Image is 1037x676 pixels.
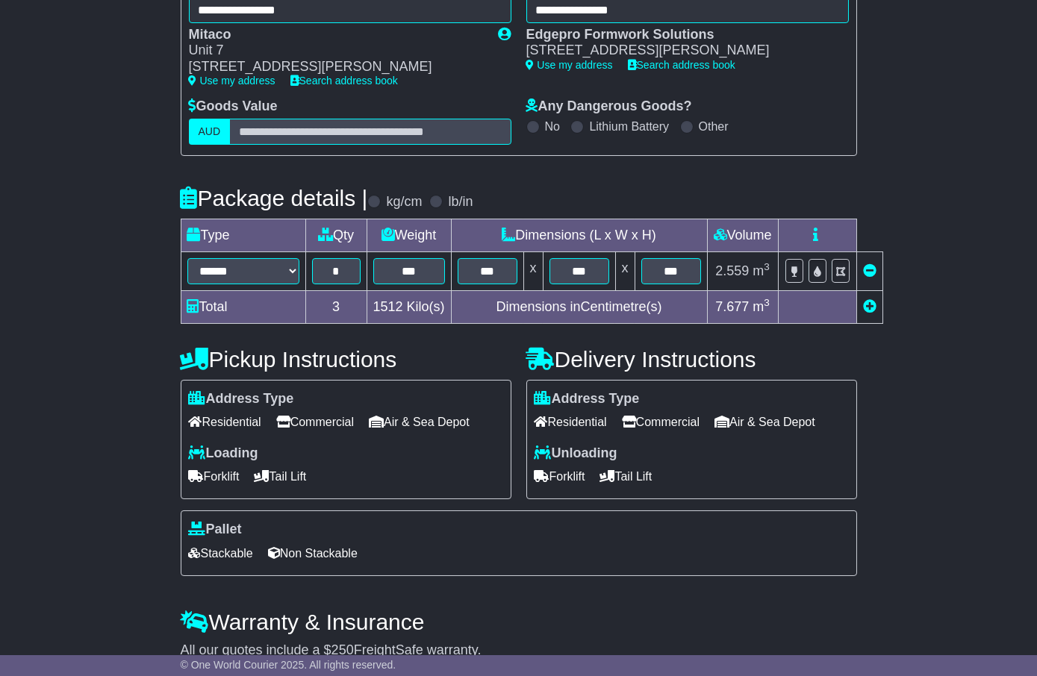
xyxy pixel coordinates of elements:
[386,194,422,210] label: kg/cm
[628,59,735,71] a: Search address book
[189,98,278,115] label: Goods Value
[715,263,749,278] span: 2.559
[707,219,778,251] td: Volume
[189,542,253,565] span: Stackable
[753,263,770,278] span: m
[699,119,729,134] label: Other
[181,290,305,323] td: Total
[305,219,367,251] td: Qty
[615,251,635,290] td: x
[523,251,543,290] td: x
[181,186,368,210] h4: Package details |
[622,410,700,434] span: Commercial
[369,410,470,434] span: Air & Sea Depot
[189,391,294,407] label: Address Type
[189,43,484,59] div: Unit 7
[589,119,669,134] label: Lithium Battery
[290,75,398,87] a: Search address book
[189,465,240,488] span: Forklift
[276,410,354,434] span: Commercial
[181,659,396,671] span: © One World Courier 2025. All rights reserved.
[715,299,749,314] span: 7.677
[535,410,607,434] span: Residential
[526,43,834,59] div: [STREET_ADDRESS][PERSON_NAME]
[189,59,484,75] div: [STREET_ADDRESS][PERSON_NAME]
[189,522,242,538] label: Pallet
[181,642,857,659] div: All our quotes include a $ FreightSafe warranty.
[305,290,367,323] td: 3
[526,27,834,43] div: Edgepro Formwork Solutions
[268,542,358,565] span: Non Stackable
[764,261,770,272] sup: 3
[535,465,585,488] span: Forklift
[451,219,707,251] td: Dimensions (L x W x H)
[189,410,261,434] span: Residential
[189,119,231,145] label: AUD
[451,290,707,323] td: Dimensions in Centimetre(s)
[373,299,403,314] span: 1512
[255,465,307,488] span: Tail Lift
[764,297,770,308] sup: 3
[535,445,617,462] label: Unloading
[189,75,275,87] a: Use my address
[367,219,451,251] td: Weight
[448,194,473,210] label: lb/in
[753,299,770,314] span: m
[189,445,258,462] label: Loading
[526,98,692,115] label: Any Dangerous Goods?
[535,391,640,407] label: Address Type
[181,347,511,372] h4: Pickup Instructions
[863,263,876,278] a: Remove this item
[189,27,484,43] div: Mitaco
[714,410,815,434] span: Air & Sea Depot
[526,59,613,71] a: Use my address
[600,465,653,488] span: Tail Lift
[367,290,451,323] td: Kilo(s)
[181,610,857,634] h4: Warranty & Insurance
[331,642,354,657] span: 250
[526,347,857,372] h4: Delivery Instructions
[863,299,876,314] a: Add new item
[181,219,305,251] td: Type
[545,119,560,134] label: No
